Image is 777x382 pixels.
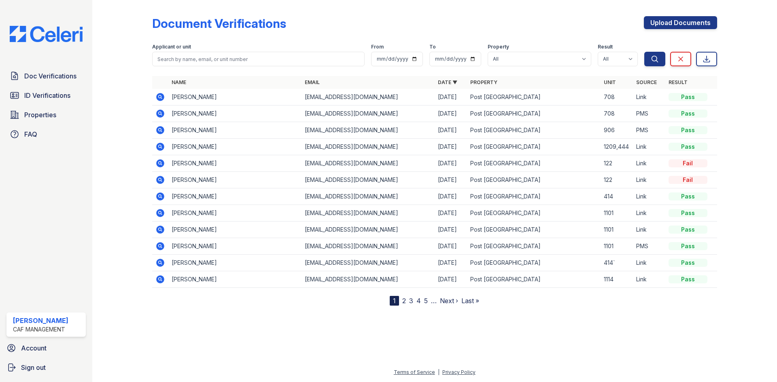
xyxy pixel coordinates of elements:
td: 1101 [601,238,633,255]
td: 1101 [601,222,633,238]
td: Post [GEOGRAPHIC_DATA] [467,188,600,205]
a: 3 [409,297,413,305]
div: [PERSON_NAME] [13,316,68,325]
td: [EMAIL_ADDRESS][DOMAIN_NAME] [301,205,435,222]
div: Pass [669,110,707,118]
td: [EMAIL_ADDRESS][DOMAIN_NAME] [301,255,435,271]
a: Email [305,79,320,85]
td: [PERSON_NAME] [168,222,301,238]
td: [EMAIL_ADDRESS][DOMAIN_NAME] [301,106,435,122]
td: Post [GEOGRAPHIC_DATA] [467,122,600,139]
label: Applicant or unit [152,44,191,50]
span: FAQ [24,129,37,139]
td: [EMAIL_ADDRESS][DOMAIN_NAME] [301,122,435,139]
td: [EMAIL_ADDRESS][DOMAIN_NAME] [301,139,435,155]
a: Name [172,79,186,85]
td: [PERSON_NAME] [168,205,301,222]
td: 906 [601,122,633,139]
a: 4 [416,297,421,305]
td: 122 [601,155,633,172]
td: [EMAIL_ADDRESS][DOMAIN_NAME] [301,271,435,288]
span: Account [21,343,47,353]
input: Search by name, email, or unit number [152,52,365,66]
div: Pass [669,275,707,283]
td: 414` [601,255,633,271]
a: Privacy Policy [442,369,476,375]
td: [DATE] [435,139,467,155]
div: Pass [669,126,707,134]
label: Result [598,44,613,50]
td: [EMAIL_ADDRESS][DOMAIN_NAME] [301,155,435,172]
td: Link [633,89,665,106]
td: [DATE] [435,222,467,238]
td: [PERSON_NAME] [168,271,301,288]
td: 122 [601,172,633,188]
label: To [429,44,436,50]
td: PMS [633,238,665,255]
td: 1209,444 [601,139,633,155]
div: Pass [669,259,707,267]
td: [EMAIL_ADDRESS][DOMAIN_NAME] [301,89,435,106]
div: Pass [669,209,707,217]
td: [PERSON_NAME] [168,238,301,255]
span: Properties [24,110,56,120]
td: [PERSON_NAME] [168,155,301,172]
a: Doc Verifications [6,68,86,84]
td: Link [633,188,665,205]
a: Properties [6,107,86,123]
td: Post [GEOGRAPHIC_DATA] [467,139,600,155]
td: [PERSON_NAME] [168,172,301,188]
a: Sign out [3,359,89,376]
a: FAQ [6,126,86,142]
a: Result [669,79,688,85]
a: Terms of Service [394,369,435,375]
td: [PERSON_NAME] [168,89,301,106]
td: Post [GEOGRAPHIC_DATA] [467,89,600,106]
td: 708 [601,89,633,106]
td: [DATE] [435,255,467,271]
td: [DATE] [435,155,467,172]
a: Upload Documents [644,16,717,29]
td: 1101 [601,205,633,222]
div: CAF Management [13,325,68,333]
td: Post [GEOGRAPHIC_DATA] [467,155,600,172]
td: Post [GEOGRAPHIC_DATA] [467,106,600,122]
div: Fail [669,159,707,167]
td: Post [GEOGRAPHIC_DATA] [467,238,600,255]
a: 2 [402,297,406,305]
td: [DATE] [435,205,467,222]
a: Next › [440,297,458,305]
div: Fail [669,176,707,184]
div: Pass [669,242,707,250]
td: 414 [601,188,633,205]
td: Link [633,172,665,188]
td: Post [GEOGRAPHIC_DATA] [467,172,600,188]
a: Date ▼ [438,79,457,85]
a: Unit [604,79,616,85]
label: From [371,44,384,50]
td: 1114 [601,271,633,288]
div: | [438,369,439,375]
td: 708 [601,106,633,122]
td: [EMAIL_ADDRESS][DOMAIN_NAME] [301,188,435,205]
span: Doc Verifications [24,71,76,81]
a: Property [470,79,497,85]
td: Post [GEOGRAPHIC_DATA] [467,271,600,288]
td: [DATE] [435,106,467,122]
a: Source [636,79,657,85]
td: Post [GEOGRAPHIC_DATA] [467,255,600,271]
div: Pass [669,192,707,200]
span: ID Verifications [24,91,70,100]
td: Post [GEOGRAPHIC_DATA] [467,205,600,222]
td: [DATE] [435,122,467,139]
span: Sign out [21,363,46,372]
td: [PERSON_NAME] [168,122,301,139]
img: CE_Logo_Blue-a8612792a0a2168367f1c8372b55b34899dd931a85d93a1a3d3e32e68fde9ad4.png [3,26,89,42]
td: Link [633,255,665,271]
td: Link [633,139,665,155]
td: Link [633,155,665,172]
td: [PERSON_NAME] [168,188,301,205]
td: [EMAIL_ADDRESS][DOMAIN_NAME] [301,172,435,188]
td: [DATE] [435,188,467,205]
